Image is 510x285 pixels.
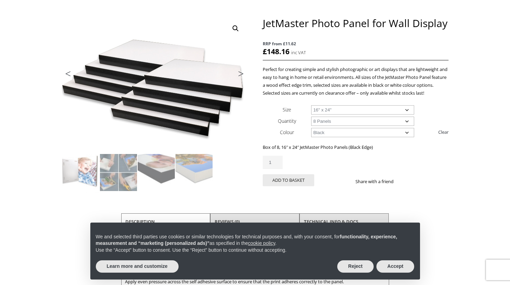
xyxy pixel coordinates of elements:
a: Reviews (0) [215,215,240,228]
img: JetMaster Photo Panel for Wall Display - Image 3 [138,154,175,191]
p: Perfect for creating simple and stylish photographic or art displays that are lightweight and eas... [263,66,448,97]
a: View full-screen image gallery [229,22,242,35]
img: twitter sharing button [410,179,416,184]
img: JetMaster Photo Panel for Wall Display - Image 4 [175,154,213,191]
button: Reject [337,260,374,273]
span: £ [263,47,267,56]
p: Use the “Accept” button to consent. Use the “Reject” button to continue without accepting. [96,247,415,254]
span: RRP from £11.62 [263,40,448,48]
p: We and selected third parties use cookies or similar technologies for technical purposes and, wit... [96,234,415,247]
a: Description [125,215,155,228]
div: Notice [85,217,426,285]
img: JetMaster Photo Panel for Wall Display - Image 6 [100,192,137,229]
label: Quantity [278,118,296,124]
a: cookie policy [248,240,275,246]
h1: JetMaster Photo Panel for Wall Display [263,17,448,29]
img: facebook sharing button [402,179,407,184]
button: Add to basket [263,174,314,186]
button: Accept [376,260,415,273]
a: Clear options [438,127,449,138]
img: JetMaster Photo Panel for Wall Display - Image 2 [100,154,137,191]
label: Size [283,106,291,113]
p: Share with a friend [355,178,402,186]
img: JetMaster Photo Panel for Wall Display - Image 7 [138,192,175,229]
input: Product quantity [263,156,283,169]
bdi: 148.16 [263,47,290,56]
strong: functionality, experience, measurement and “marketing (personalized ads)” [96,234,397,246]
img: email sharing button [418,179,424,184]
p: Box of 8, 16″ x 24″ JetMaster Photo Panels (Black Edge) [263,143,448,151]
label: Colour [280,129,294,135]
img: JetMaster Photo Panel for Wall Display - Image 5 [62,192,99,229]
button: Learn more and customize [96,260,179,273]
img: JetMaster Photo Panel for Wall Display [62,154,99,191]
a: TECHNICAL INFO & DOCS [304,215,358,228]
